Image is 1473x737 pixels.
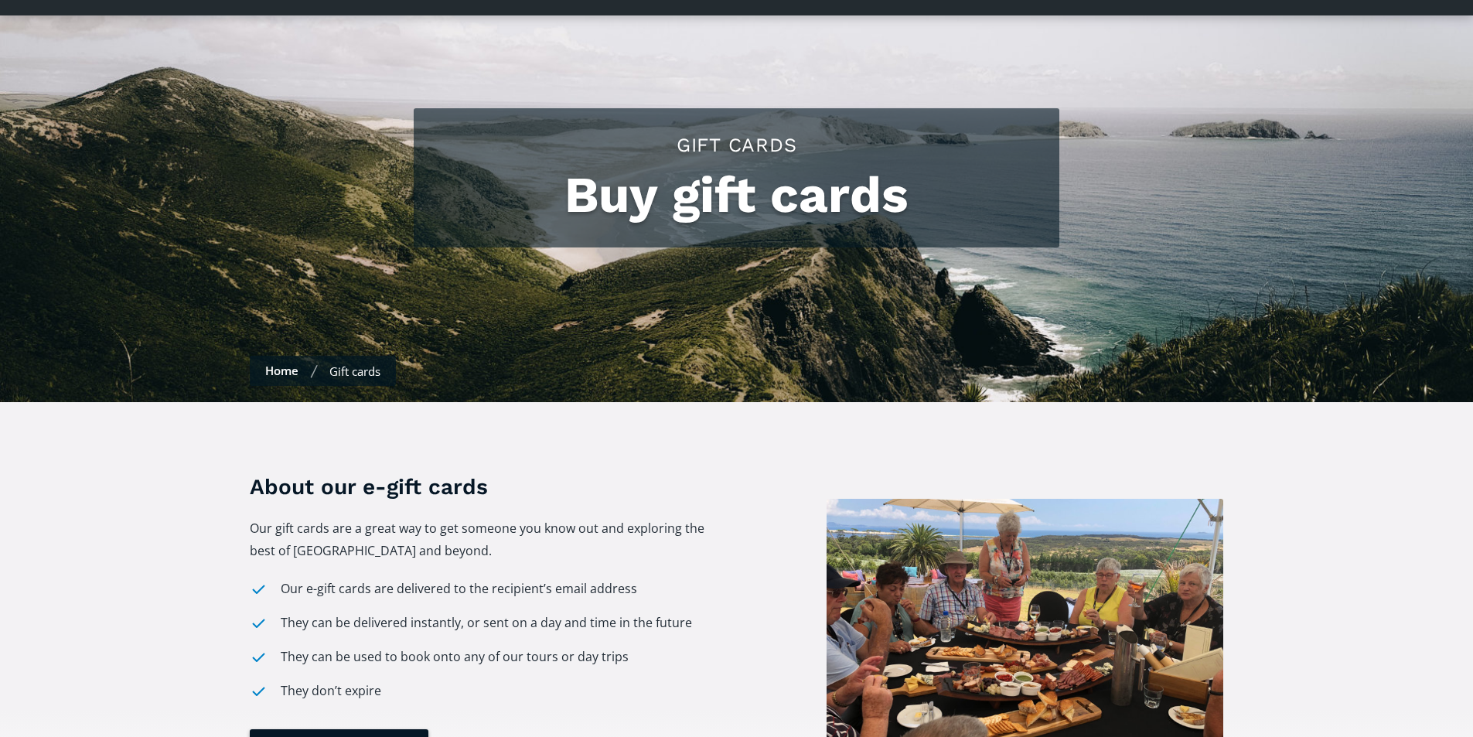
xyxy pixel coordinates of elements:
li: They can be used to book onto any of our tours or day trips [250,646,729,668]
div: Gift cards [329,363,380,379]
li: They don’t expire [250,680,729,702]
p: Our gift cards are a great way to get someone you know out and exploring the best of [GEOGRAPHIC_... [250,517,729,562]
h1: Gift Cards [429,131,1044,159]
h3: About our e-gift cards [250,472,729,502]
nav: Breadcrumbs [250,356,396,386]
a: Home [265,363,298,378]
h2: Buy gift cards [429,166,1044,224]
li: Our e-gift cards are delivered to the recipient’s email address [250,578,729,600]
li: They can be delivered instantly, or sent on a day and time in the future [250,612,729,634]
